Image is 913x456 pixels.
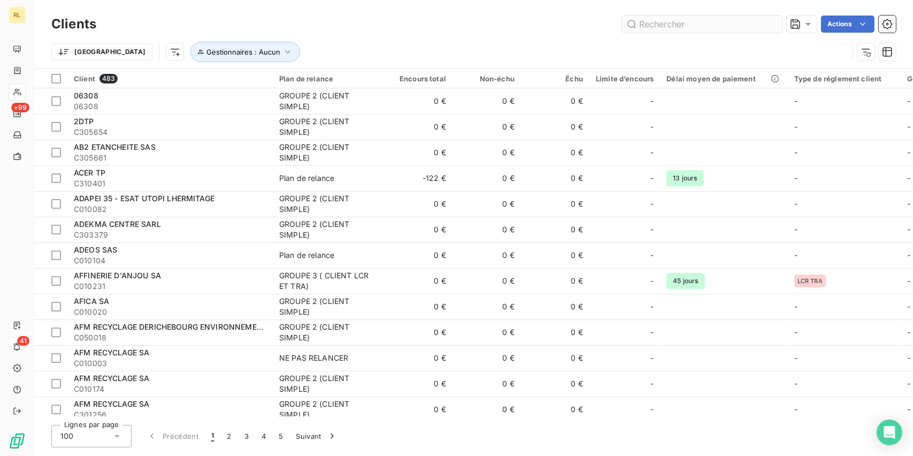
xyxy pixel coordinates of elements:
span: ADEOS SAS [74,245,117,254]
button: [GEOGRAPHIC_DATA] [51,43,152,60]
td: 0 € [521,294,589,320]
div: GROUPE 2 (CLIENT SIMPLE) [279,373,378,394]
span: 06308 [74,101,266,112]
span: - [794,250,797,260]
td: 0 € [521,371,589,397]
td: 0 € [452,140,521,165]
button: 1 [205,425,220,447]
td: 0 € [384,371,452,397]
td: 0 € [521,242,589,268]
span: - [650,404,654,415]
td: 0 € [384,217,452,242]
span: - [794,328,797,337]
td: 0 € [384,268,452,294]
span: Gestionnaires : Aucun [206,48,280,56]
span: AFM RECYCLAGE DERICHEBOURG ENVIRONNEMENT [74,322,267,331]
td: 0 € [452,114,521,140]
span: 45 jours [666,273,704,289]
span: C010104 [74,255,266,266]
td: 0 € [384,294,452,320]
div: Open Intercom Messenger [877,420,902,445]
span: - [907,276,910,285]
div: GROUPE 2 (CLIENT SIMPLE) [279,142,378,163]
span: AFFINERIE D'ANJOU SA [74,271,161,280]
span: AFM RECYCLAGE SA [74,399,149,408]
span: 06308 [74,91,98,100]
button: 2 [220,425,237,447]
div: GROUPE 2 (CLIENT SIMPLE) [279,116,378,138]
td: 0 € [521,165,589,191]
div: Plan de relance [279,74,378,83]
span: - [794,173,797,183]
button: Gestionnaires : Aucun [190,42,300,62]
span: AFM RECYCLAGE SA [74,348,149,357]
span: ADAPEI 35 - ESAT UTOPI LHERMITAGE [74,194,214,203]
span: - [907,328,910,337]
span: - [907,122,910,131]
div: GROUPE 2 (CLIENT SIMPLE) [279,399,378,420]
div: GROUPE 2 (CLIENT SIMPLE) [279,296,378,317]
div: GROUPE 2 (CLIENT SIMPLE) [279,193,378,215]
span: - [794,148,797,157]
span: C010231 [74,281,266,292]
span: C310401 [74,178,266,189]
span: - [794,96,797,105]
span: - [907,302,910,311]
td: 0 € [521,320,589,345]
span: - [907,353,910,362]
button: 4 [255,425,272,447]
span: - [794,302,797,311]
span: - [794,225,797,234]
div: RL [9,6,26,24]
td: -122 € [384,165,452,191]
td: 0 € [384,345,452,371]
input: Rechercher [622,16,782,33]
td: 0 € [452,88,521,114]
span: +99 [11,103,29,112]
td: 0 € [452,345,521,371]
span: C010020 [74,307,266,317]
div: GROUPE 2 (CLIENT SIMPLE) [279,219,378,240]
td: 0 € [384,242,452,268]
td: 0 € [452,320,521,345]
span: - [650,199,654,209]
span: - [650,276,654,286]
div: Échu [527,74,583,83]
span: C010003 [74,358,266,369]
td: 0 € [521,88,589,114]
td: 0 € [521,397,589,422]
td: 0 € [521,217,589,242]
td: 0 € [452,217,521,242]
td: 0 € [384,140,452,165]
div: NE PAS RELANCER [279,353,348,363]
span: - [650,121,654,132]
span: ADEKMA CENTRE SARL [74,219,161,229]
span: - [907,173,910,183]
span: C050018 [74,332,266,343]
span: - [650,353,654,363]
img: Logo LeanPay [9,432,26,450]
td: 0 € [384,320,452,345]
span: - [650,96,654,107]
span: ACER TP [74,168,105,177]
td: 0 € [452,268,521,294]
span: - [650,173,654,184]
div: Limite d’encours [596,74,654,83]
td: 0 € [452,165,521,191]
span: C303379 [74,230,266,240]
span: C301256 [74,409,266,420]
span: - [907,225,910,234]
td: 0 € [384,191,452,217]
span: - [650,327,654,338]
span: 13 jours [666,170,703,186]
span: 100 [60,431,73,442]
span: - [907,148,910,157]
td: 0 € [521,140,589,165]
span: - [907,379,910,388]
span: Client [74,74,95,83]
span: AFM RECYCLAGE SA [74,374,149,383]
span: 41 [17,336,29,346]
td: 0 € [521,345,589,371]
button: 5 [272,425,289,447]
span: - [650,378,654,389]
